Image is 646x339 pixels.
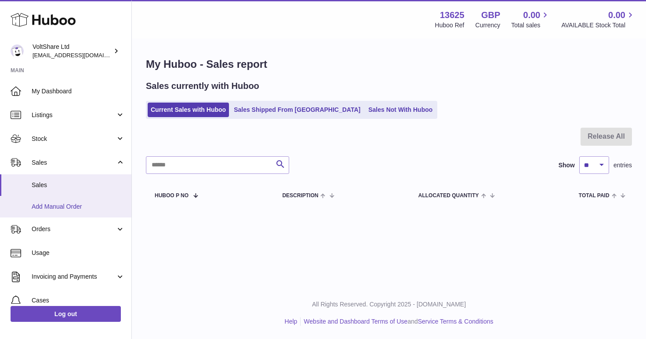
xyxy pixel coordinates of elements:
a: Help [285,318,298,325]
div: VoltShare Ltd [33,43,112,59]
span: Total paid [579,193,610,199]
h2: Sales currently with Huboo [146,80,259,92]
img: info@voltshare.co.uk [11,44,24,58]
span: Stock [32,135,116,143]
span: Orders [32,225,116,233]
h1: My Huboo - Sales report [146,57,632,71]
span: ALLOCATED Quantity [418,193,479,199]
a: 0.00 Total sales [511,9,550,29]
span: AVAILABLE Stock Total [561,21,635,29]
label: Show [559,161,575,169]
span: Add Manual Order [32,203,125,211]
span: 0.00 [523,9,541,21]
li: and [301,317,493,326]
span: Description [282,193,318,199]
strong: GBP [481,9,500,21]
div: Huboo Ref [435,21,465,29]
span: 0.00 [608,9,625,21]
span: Huboo P no [155,193,189,199]
a: Current Sales with Huboo [148,103,229,117]
div: Currency [475,21,501,29]
a: 0.00 AVAILABLE Stock Total [561,9,635,29]
a: Service Terms & Conditions [418,318,494,325]
span: Usage [32,249,125,257]
a: Log out [11,306,121,322]
span: entries [613,161,632,169]
span: Total sales [511,21,550,29]
span: Sales [32,181,125,189]
a: Sales Shipped From [GEOGRAPHIC_DATA] [231,103,363,117]
a: Sales Not With Huboo [365,103,436,117]
span: Cases [32,296,125,305]
p: All Rights Reserved. Copyright 2025 - [DOMAIN_NAME] [139,300,639,309]
span: Sales [32,158,116,167]
span: My Dashboard [32,87,125,96]
span: [EMAIL_ADDRESS][DOMAIN_NAME] [33,52,129,59]
a: Website and Dashboard Terms of Use [304,318,407,325]
span: Listings [32,111,116,119]
span: Invoicing and Payments [32,273,116,281]
strong: 13625 [440,9,465,21]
